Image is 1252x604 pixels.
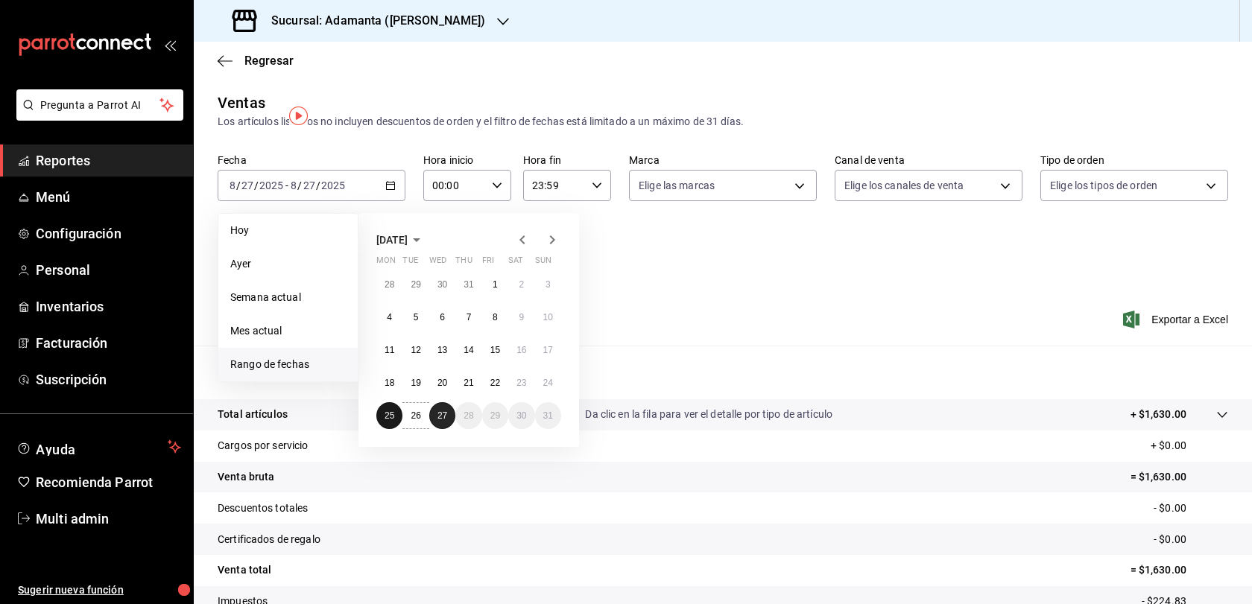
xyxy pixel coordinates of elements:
[1050,178,1157,193] span: Elige los tipos de orden
[303,179,316,191] input: --
[36,472,181,492] span: Recomienda Parrot
[259,12,485,30] h3: Sucursal: Adamanta ([PERSON_NAME])
[320,179,346,191] input: ----
[543,378,553,388] abbr: August 24, 2025
[1154,500,1228,516] p: - $0.00
[259,179,284,191] input: ----
[429,304,455,331] button: August 6, 2025
[464,378,473,388] abbr: August 21, 2025
[493,279,498,290] abbr: August 1, 2025
[218,562,271,578] p: Venta total
[543,345,553,355] abbr: August 17, 2025
[402,337,429,363] button: August 12, 2025
[254,179,259,191] span: /
[290,179,297,191] input: --
[508,402,534,429] button: August 30, 2025
[455,255,472,271] abbr: Thursday
[1151,438,1228,454] p: + $0.00
[411,378,420,388] abbr: August 19, 2025
[387,312,392,322] abbr: August 4, 2025
[490,378,500,388] abbr: August 22, 2025
[429,369,455,396] button: August 20, 2025
[455,402,481,429] button: August 28, 2025
[218,155,405,165] label: Fecha
[516,345,526,355] abbr: August 16, 2025
[218,532,320,547] p: Certificados de regalo
[429,271,455,298] button: July 30, 2025
[482,369,508,396] button: August 22, 2025
[230,357,346,372] span: Rango de fechas
[440,312,445,322] abbr: August 6, 2025
[429,402,455,429] button: August 27, 2025
[36,333,181,353] span: Facturación
[36,150,181,171] span: Reportes
[535,271,561,298] button: August 3, 2025
[482,304,508,331] button: August 8, 2025
[40,98,160,113] span: Pregunta a Parrot AI
[519,312,524,322] abbr: August 9, 2025
[639,178,715,193] span: Elige las marcas
[411,410,420,421] abbr: August 26, 2025
[402,271,429,298] button: July 29, 2025
[493,312,498,322] abbr: August 8, 2025
[229,179,236,191] input: --
[437,410,447,421] abbr: August 27, 2025
[519,279,524,290] abbr: August 2, 2025
[414,312,419,322] abbr: August 5, 2025
[411,345,420,355] abbr: August 12, 2025
[437,345,447,355] abbr: August 13, 2025
[516,378,526,388] abbr: August 23, 2025
[376,337,402,363] button: August 11, 2025
[376,304,402,331] button: August 4, 2025
[423,155,511,165] label: Hora inicio
[1131,469,1228,485] p: = $1,630.00
[464,345,473,355] abbr: August 14, 2025
[437,378,447,388] abbr: August 20, 2025
[490,345,500,355] abbr: August 15, 2025
[402,369,429,396] button: August 19, 2025
[244,54,294,68] span: Regresar
[490,410,500,421] abbr: August 29, 2025
[508,271,534,298] button: August 2, 2025
[455,369,481,396] button: August 21, 2025
[437,279,447,290] abbr: July 30, 2025
[236,179,241,191] span: /
[482,255,494,271] abbr: Friday
[508,304,534,331] button: August 9, 2025
[467,312,472,322] abbr: August 7, 2025
[535,304,561,331] button: August 10, 2025
[508,369,534,396] button: August 23, 2025
[376,234,408,246] span: [DATE]
[402,255,417,271] abbr: Tuesday
[385,378,394,388] abbr: August 18, 2025
[16,89,183,121] button: Pregunta a Parrot AI
[297,179,302,191] span: /
[429,255,446,271] abbr: Wednesday
[316,179,320,191] span: /
[455,337,481,363] button: August 14, 2025
[1126,311,1228,328] button: Exportar a Excel
[36,438,162,456] span: Ayuda
[546,279,551,290] abbr: August 3, 2025
[385,345,394,355] abbr: August 11, 2025
[289,107,308,125] img: Tooltip marker
[535,402,561,429] button: August 31, 2025
[376,255,396,271] abbr: Monday
[36,369,181,390] span: Suscripción
[1040,155,1228,165] label: Tipo de orden
[218,438,309,454] p: Cargos por servicio
[482,402,508,429] button: August 29, 2025
[285,179,288,191] span: -
[36,260,181,280] span: Personal
[516,410,526,421] abbr: August 30, 2025
[508,255,523,271] abbr: Saturday
[218,54,294,68] button: Regresar
[164,39,176,51] button: open_drawer_menu
[376,369,402,396] button: August 18, 2025
[411,279,420,290] abbr: July 29, 2025
[535,337,561,363] button: August 17, 2025
[543,312,553,322] abbr: August 10, 2025
[218,92,265,114] div: Ventas
[482,337,508,363] button: August 15, 2025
